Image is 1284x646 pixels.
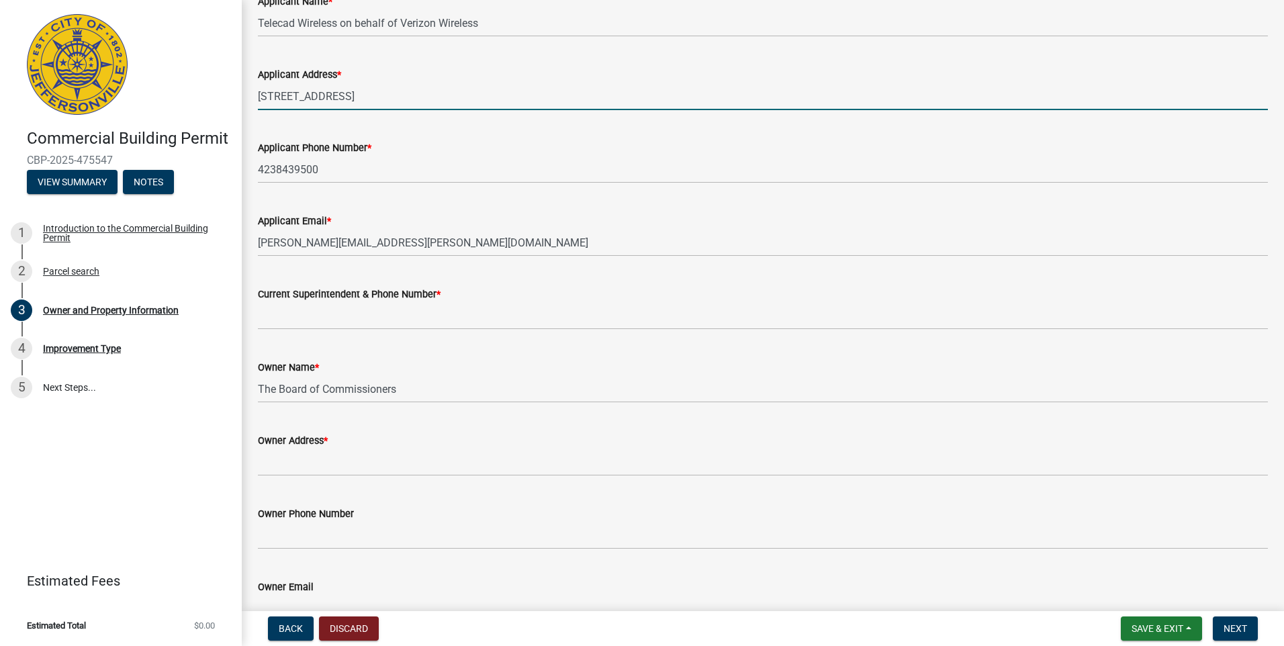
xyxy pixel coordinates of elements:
div: 2 [11,261,32,282]
wm-modal-confirm: Summary [27,177,118,188]
span: $0.00 [194,621,215,630]
div: 4 [11,338,32,359]
span: Next [1224,623,1247,634]
button: Save & Exit [1121,616,1202,641]
button: Back [268,616,314,641]
wm-modal-confirm: Notes [123,177,174,188]
div: 5 [11,377,32,398]
div: 1 [11,222,32,244]
label: Applicant Address [258,71,341,80]
div: Owner and Property Information [43,306,179,315]
label: Owner Name [258,363,319,373]
div: Improvement Type [43,344,121,353]
label: Current Superintendent & Phone Number [258,290,441,299]
div: 3 [11,299,32,321]
button: Notes [123,170,174,194]
label: Applicant Email [258,217,331,226]
button: Discard [319,616,379,641]
button: View Summary [27,170,118,194]
span: CBP-2025-475547 [27,154,215,167]
label: Owner Phone Number [258,510,354,519]
label: Owner Email [258,583,314,592]
span: Back [279,623,303,634]
img: City of Jeffersonville, Indiana [27,14,128,115]
div: Parcel search [43,267,99,276]
div: Introduction to the Commercial Building Permit [43,224,220,242]
span: Estimated Total [27,621,86,630]
a: Estimated Fees [11,567,220,594]
h4: Commercial Building Permit [27,129,231,148]
label: Applicant Phone Number [258,144,371,153]
label: Owner Address [258,436,328,446]
button: Next [1213,616,1258,641]
span: Save & Exit [1132,623,1183,634]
